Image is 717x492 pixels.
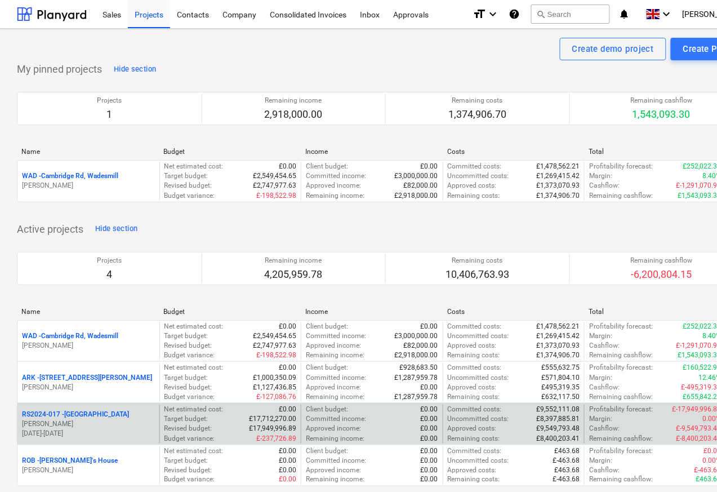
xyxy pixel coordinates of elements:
div: Budget [163,308,296,316]
p: Margin : [589,331,612,341]
p: Profitability forecast : [589,162,653,171]
p: Budget variance : [164,475,215,485]
p: £0.00 [421,162,438,171]
p: £1,478,562.21 [536,162,580,171]
p: £1,478,562.21 [536,322,580,331]
p: £1,269,415.42 [536,171,580,181]
p: Revised budget : [164,383,212,392]
p: Active projects [17,223,83,236]
p: Uncommitted costs : [448,171,509,181]
p: Approved costs : [448,424,497,433]
p: Budget variance : [164,434,215,444]
p: Committed costs : [448,322,502,331]
p: Remaining costs : [448,191,500,201]
p: Client budget : [306,322,348,331]
p: Budget variance : [164,351,215,360]
p: Revised budget : [164,181,212,190]
p: Revised budget : [164,341,212,351]
p: £0.00 [279,475,296,485]
p: £-127,086.76 [256,392,296,402]
p: £1,374,906.70 [536,351,580,360]
div: Hide section [95,223,137,236]
p: Committed costs : [448,405,502,414]
p: Cashflow : [589,181,620,190]
i: format_size [473,7,486,21]
p: [PERSON_NAME] [22,341,155,351]
div: ARK -[STREET_ADDRESS][PERSON_NAME][PERSON_NAME] [22,373,155,392]
p: £928,683.50 [400,363,438,373]
i: keyboard_arrow_down [486,7,500,21]
p: Uncommitted costs : [448,414,509,424]
p: Projects [97,256,122,265]
p: £1,373,070.93 [536,181,580,190]
p: £0.00 [421,434,438,444]
p: Approved income : [306,424,361,433]
p: Net estimated cost : [164,322,224,331]
iframe: Chat Widget [661,438,717,492]
p: £2,747,977.63 [253,341,296,351]
p: £17,949,996.89 [249,424,296,433]
p: RS2024-017 - [GEOGRAPHIC_DATA] [22,410,129,419]
p: Target budget : [164,414,208,424]
div: Income [305,148,438,156]
p: £2,918,000.00 [395,351,438,360]
p: Committed costs : [448,446,502,456]
p: £0.00 [279,322,296,331]
p: ARK - [STREET_ADDRESS][PERSON_NAME] [22,373,152,383]
p: Remaining income : [306,351,364,360]
div: Income [305,308,438,316]
p: [PERSON_NAME] [22,181,155,190]
p: £571,804.10 [541,373,580,383]
p: Remaining cashflow : [589,392,653,402]
p: [PERSON_NAME] [22,419,155,429]
p: Approved income : [306,181,361,190]
div: Costs [447,308,580,316]
p: £0.00 [279,466,296,475]
p: Revised budget : [164,466,212,475]
p: [PERSON_NAME] [22,383,155,392]
p: Remaining income : [306,434,364,444]
p: Remaining income : [306,392,364,402]
p: ROB - [PERSON_NAME]'s House [22,456,118,466]
button: Create demo project [560,38,666,60]
p: Profitability forecast : [589,363,653,373]
p: -6,200,804.15 [630,268,692,281]
p: £1,269,415.42 [536,331,580,341]
p: £1,287,959.78 [395,373,438,383]
i: notifications [619,7,630,21]
p: £1,000,350.09 [253,373,296,383]
div: Budget [163,148,296,156]
p: Uncommitted costs : [448,331,509,341]
p: Committed income : [306,171,366,181]
p: Projects [97,96,122,105]
p: Remaining cashflow : [589,351,653,360]
p: Approved costs : [448,181,497,190]
p: £0.00 [421,456,438,466]
p: 2,918,000.00 [265,108,323,121]
p: £0.00 [279,446,296,456]
div: Name [21,308,154,316]
p: £0.00 [279,456,296,466]
p: £9,552,111.08 [536,405,580,414]
p: Remaining income [265,256,323,265]
p: £-198,522.98 [256,191,296,201]
p: £0.00 [421,424,438,433]
p: Remaining costs [448,96,506,105]
p: Target budget : [164,373,208,383]
p: Net estimated cost : [164,162,224,171]
p: Remaining costs : [448,392,500,402]
p: Approved income : [306,341,361,351]
p: £0.00 [421,414,438,424]
p: WAD - Cambridge Rd, Wadesmill [22,171,118,181]
p: £1,127,436.85 [253,383,296,392]
p: £0.00 [421,405,438,414]
div: Costs [447,148,580,156]
p: £463.68 [554,446,580,456]
p: Profitability forecast : [589,405,653,414]
p: 4,205,959.78 [265,268,323,281]
p: £0.00 [421,446,438,456]
button: Hide section [111,60,159,78]
p: Net estimated cost : [164,446,224,456]
p: Net estimated cost : [164,363,224,373]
